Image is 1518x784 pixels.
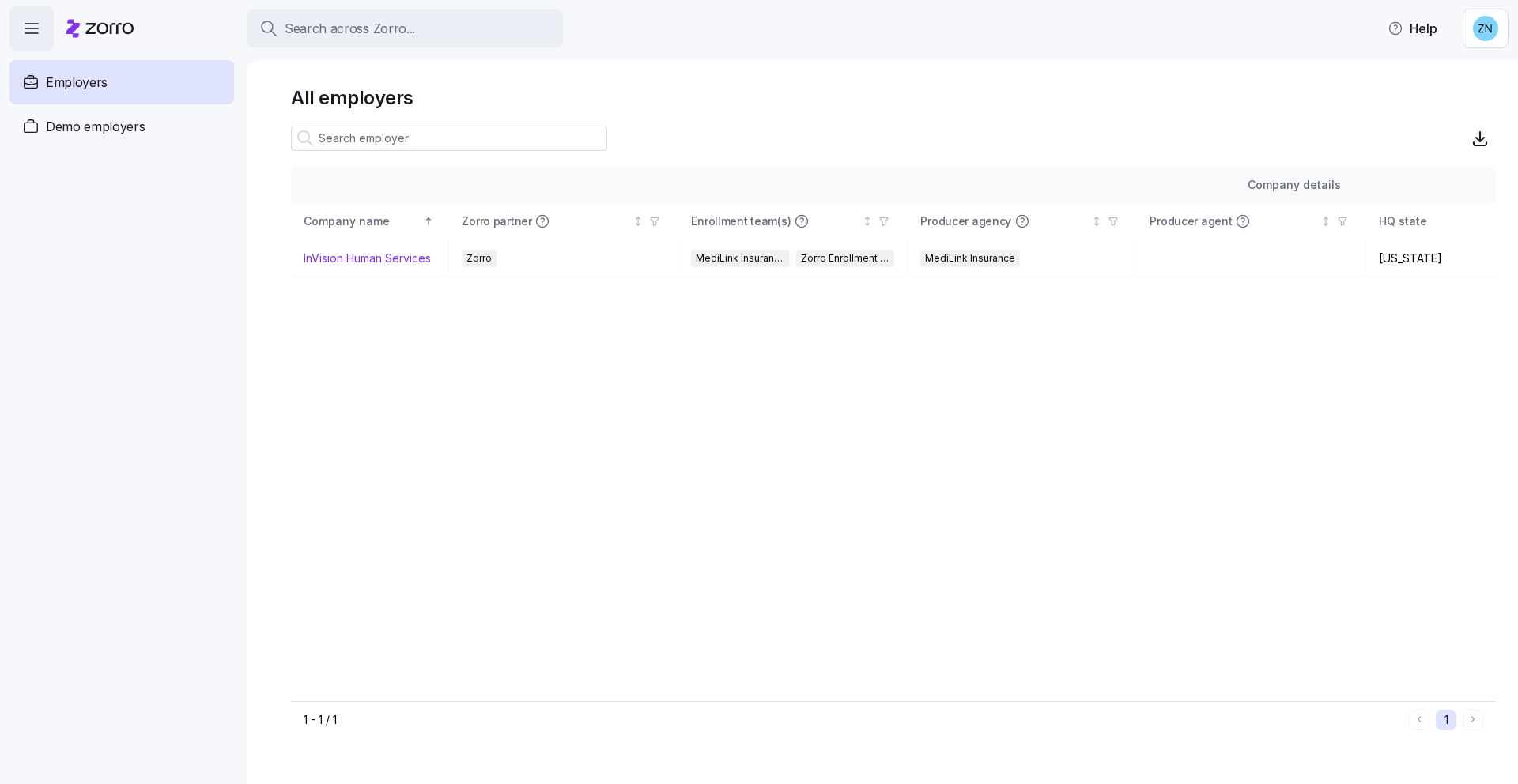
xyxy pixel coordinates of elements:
span: MediLink Insurance [696,250,785,267]
span: Zorro Enrollment Team [801,250,890,267]
div: 1 - 1 / 1 [304,712,1403,728]
th: Company nameSorted ascending [291,203,449,239]
div: Not sorted [1091,216,1102,227]
span: Employers [46,73,108,92]
div: Not sorted [1320,216,1331,227]
span: Producer agent [1150,213,1232,229]
span: Zorro partner [462,213,531,229]
span: Demo employers [46,117,145,137]
button: Search across Zorro... [247,9,563,47]
div: Sorted ascending [423,216,434,227]
h1: All employers [291,85,1496,110]
img: 5c518db9dac3a343d5b258230af867d6 [1473,16,1498,41]
span: Producer agency [920,213,1011,229]
button: Help [1375,13,1450,44]
th: Producer agentNot sorted [1137,203,1366,239]
input: Search employer [291,126,607,151]
button: Next page [1463,710,1483,730]
button: 1 [1436,710,1456,730]
button: Previous page [1409,710,1429,730]
a: Demo employers [9,104,234,149]
span: Zorro [466,250,492,267]
div: Not sorted [862,216,873,227]
a: InVision Human Services [304,251,431,266]
span: MediLink Insurance [925,250,1015,267]
div: Not sorted [632,216,644,227]
a: Employers [9,60,234,104]
span: Search across Zorro... [285,19,415,39]
span: Enrollment team(s) [691,213,791,229]
th: Enrollment team(s)Not sorted [678,203,908,239]
th: Zorro partnerNot sorted [449,203,678,239]
span: Help [1388,19,1437,38]
th: Producer agencyNot sorted [908,203,1137,239]
div: Company name [304,213,421,230]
